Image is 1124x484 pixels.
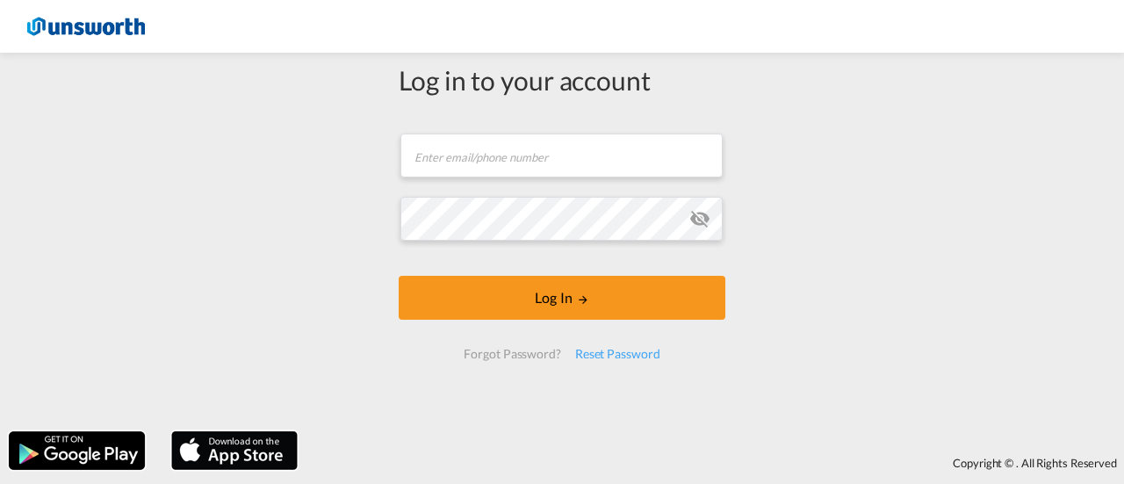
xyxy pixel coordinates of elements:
button: LOGIN [399,276,725,320]
div: Log in to your account [399,61,725,98]
md-icon: icon-eye-off [689,208,710,229]
div: Reset Password [568,338,667,370]
div: Copyright © . All Rights Reserved [306,448,1124,478]
div: Forgot Password? [457,338,567,370]
input: Enter email/phone number [400,134,723,177]
img: google.png [7,430,147,472]
img: 3748d800213711f08852f18dcb6d8936.jpg [26,7,145,47]
img: apple.png [169,430,299,472]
